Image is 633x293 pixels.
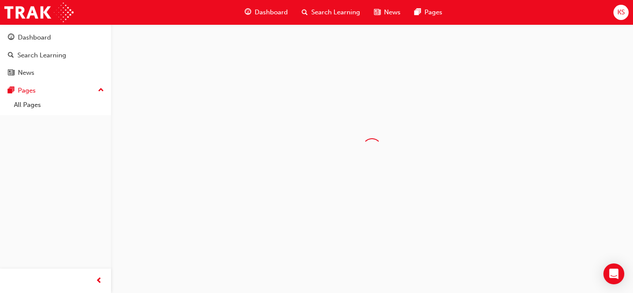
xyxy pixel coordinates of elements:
span: search-icon [8,52,14,60]
div: Open Intercom Messenger [603,263,624,284]
span: guage-icon [245,7,251,18]
span: Search Learning [311,7,360,17]
img: Trak [4,3,74,22]
button: DashboardSearch LearningNews [3,28,108,83]
a: news-iconNews [367,3,407,21]
span: news-icon [374,7,380,18]
div: Dashboard [18,33,51,43]
span: prev-icon [96,276,102,286]
span: news-icon [8,69,14,77]
div: Pages [18,86,36,96]
a: guage-iconDashboard [238,3,295,21]
span: guage-icon [8,34,14,42]
a: search-iconSearch Learning [295,3,367,21]
span: KS [617,7,625,17]
span: search-icon [302,7,308,18]
a: All Pages [10,98,108,112]
button: KS [613,5,629,20]
div: News [18,68,34,78]
a: pages-iconPages [407,3,449,21]
span: pages-icon [8,87,14,95]
span: Dashboard [255,7,288,17]
span: pages-icon [414,7,421,18]
a: News [3,65,108,81]
button: Pages [3,83,108,99]
div: Search Learning [17,50,66,60]
span: up-icon [98,85,104,96]
a: Search Learning [3,47,108,63]
span: News [384,7,401,17]
span: Pages [424,7,442,17]
a: Dashboard [3,30,108,46]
